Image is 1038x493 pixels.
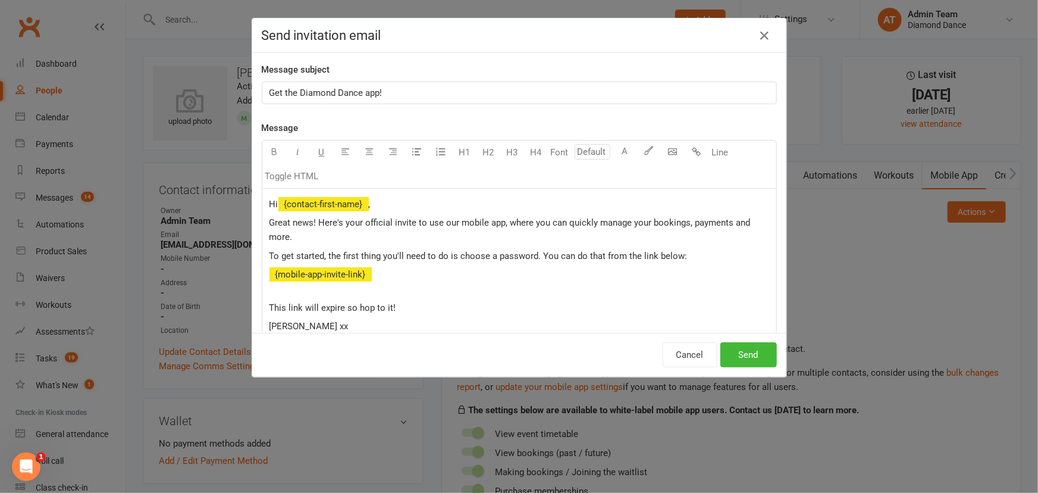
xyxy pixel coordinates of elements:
[262,63,330,77] label: Message subject
[500,141,524,164] button: H3
[269,199,278,210] span: Hi
[269,88,382,98] span: Get the Diamond Dance app!
[12,453,40,481] iframe: Intercom live chat
[262,164,322,188] button: Toggle HTML
[269,251,688,261] span: To get started, the first thing you'll need to do is choose a password. You can do that from the ...
[369,199,371,210] span: ,
[663,342,717,367] button: Cancel
[708,141,732,164] button: Line
[720,342,777,367] button: Send
[524,141,548,164] button: H4
[453,141,476,164] button: H1
[262,121,299,135] label: Message
[262,28,777,43] h4: Send invitation email
[310,141,334,164] button: U
[269,217,753,242] span: Great news! Here's your official invite to use our mobile app, where you can quickly manage your ...
[548,141,572,164] button: Font
[755,26,774,45] button: Close
[36,453,46,462] span: 1
[269,321,349,332] span: [PERSON_NAME] xx
[319,147,325,158] span: U
[613,141,637,164] button: A
[269,302,396,313] span: This link will expire so hop to it!
[476,141,500,164] button: H2
[575,144,610,160] input: Default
